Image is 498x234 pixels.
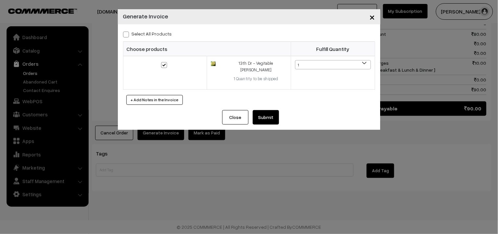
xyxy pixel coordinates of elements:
div: 1 Quantity to be shipped [226,76,287,82]
button: Submit [253,110,279,125]
th: Choose products [123,42,291,56]
th: Fulfill Quantity [291,42,375,56]
span: 1 [295,60,371,70]
button: + Add Notes in the Invoice [126,95,183,105]
button: Close [222,110,249,125]
span: × [370,11,375,23]
label: Select all Products [123,30,172,37]
span: 1 [295,60,371,69]
div: 13th Dr - Vegitable [PERSON_NAME] [226,60,287,73]
img: 17550027226972kichadi2.jpg [211,61,215,66]
h4: Generate Invoice [123,12,168,21]
button: Close [364,7,380,27]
